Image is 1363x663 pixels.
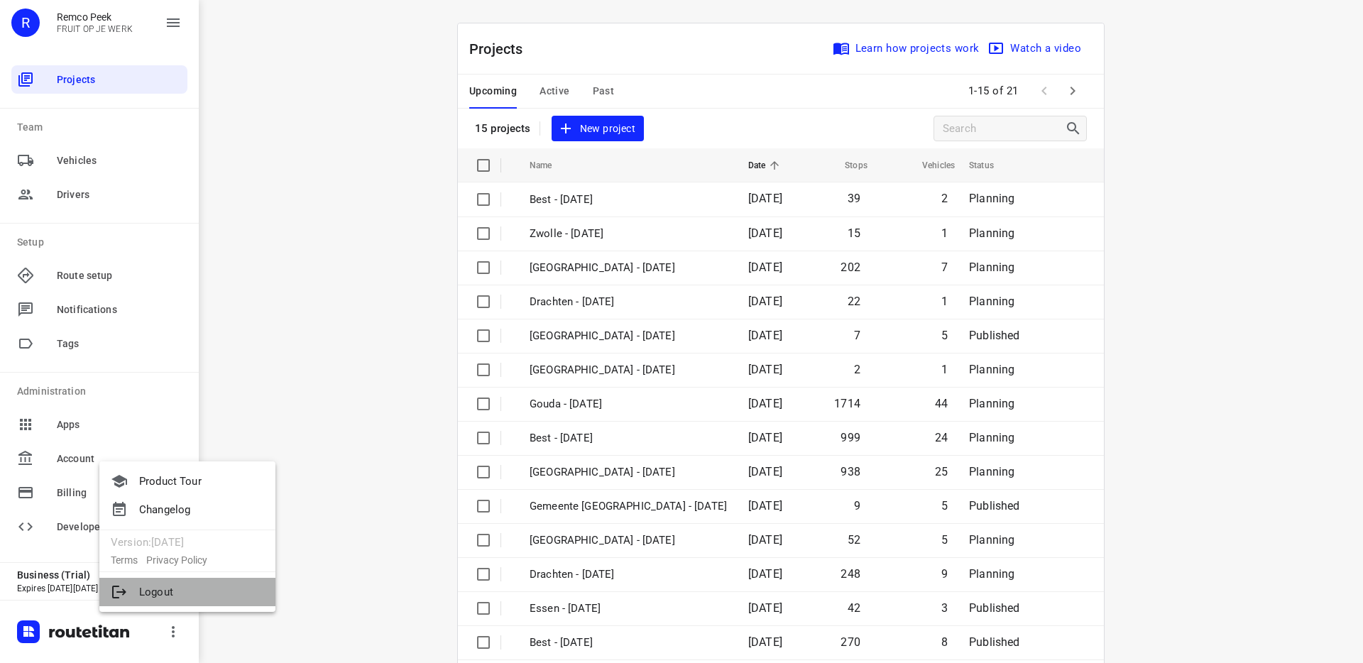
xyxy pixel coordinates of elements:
li: Logout [99,578,275,606]
a: Terms [111,554,138,566]
p: Changelog [139,503,190,516]
a: Privacy Policy [146,554,207,566]
p: Product Tour [139,475,202,488]
p: Version: [DATE] [99,533,275,552]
